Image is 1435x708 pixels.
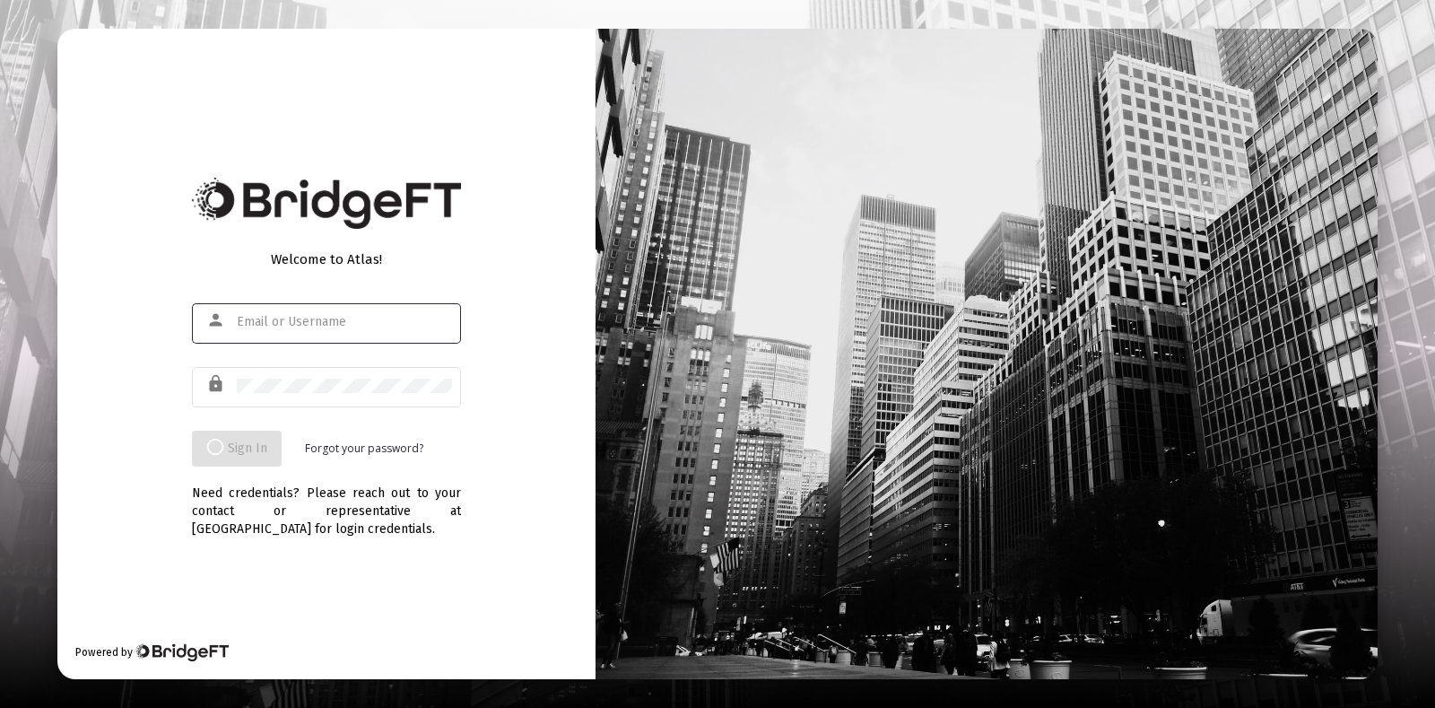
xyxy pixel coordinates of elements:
[192,467,461,538] div: Need credentials? Please reach out to your contact or representative at [GEOGRAPHIC_DATA] for log...
[192,178,461,229] img: Bridge Financial Technology Logo
[206,373,228,395] mat-icon: lock
[135,643,229,661] img: Bridge Financial Technology Logo
[75,643,229,661] div: Powered by
[206,310,228,331] mat-icon: person
[192,431,282,467] button: Sign In
[237,315,452,329] input: Email or Username
[305,440,423,458] a: Forgot your password?
[192,250,461,268] div: Welcome to Atlas!
[206,441,267,456] span: Sign In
